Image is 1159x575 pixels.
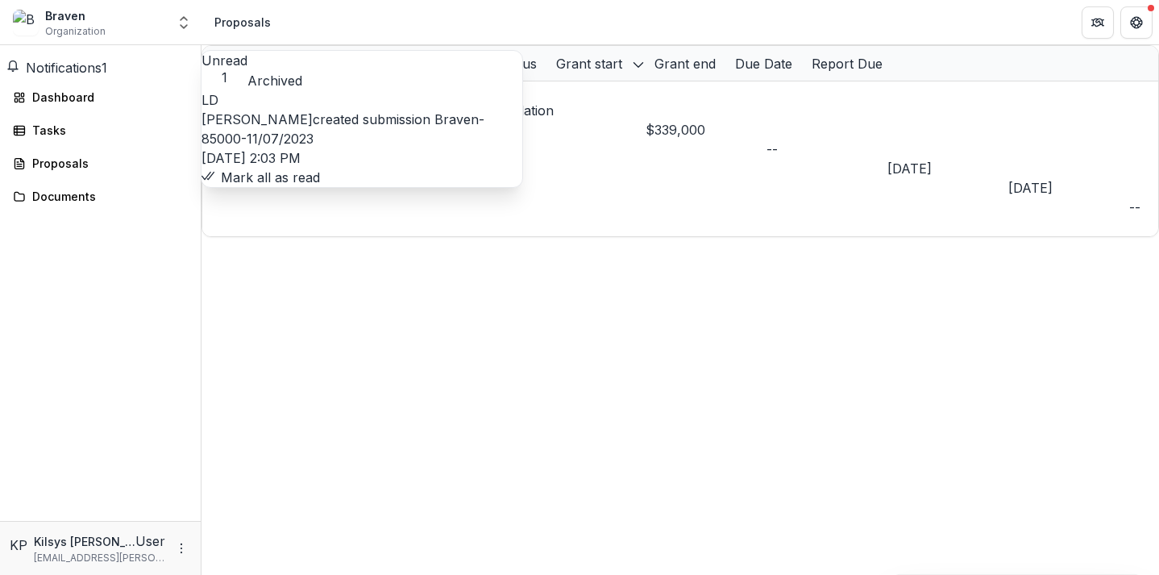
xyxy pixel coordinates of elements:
div: Grant end [645,46,725,81]
div: Grant start [546,54,632,73]
svg: sorted descending [632,58,645,71]
div: Due Date [725,46,802,81]
a: Tasks [6,117,194,144]
button: Open entity switcher [172,6,195,39]
div: Braven [45,7,106,24]
div: Grant start [546,46,645,81]
div: Amount awarded [363,46,488,81]
button: Notifications1 [6,58,107,77]
div: -- [766,140,887,159]
nav: breadcrumb [208,10,277,34]
p: created submission [201,110,522,148]
span: Notifications [26,60,102,76]
a: Proposals [6,150,194,177]
div: Report Due [802,54,892,73]
div: Proposals [32,155,181,172]
p: Ichigo Foundation [444,101,646,120]
button: More [172,539,191,558]
div: Due Date [725,54,802,73]
span: 1 [102,60,107,76]
div: Report Due [802,46,892,81]
a: Dashboard [6,84,194,110]
span: [PERSON_NAME] [201,111,313,127]
div: [DATE] [1008,178,1129,198]
button: Mark all as read [201,168,320,187]
img: Braven [13,10,39,35]
div: Grant [222,46,276,81]
div: Dashboard [32,89,181,106]
p: [EMAIL_ADDRESS][PERSON_NAME][DOMAIN_NAME] [34,551,165,565]
button: Get Help [1120,6,1153,39]
a: Documents [6,183,194,210]
div: Grant end [645,54,725,73]
div: Kilsys Payamps-Roure [10,535,27,555]
button: Archived [247,71,302,90]
p: Kilsys [PERSON_NAME] [34,533,135,550]
div: $339,000 [646,120,766,140]
div: Proposals [214,14,271,31]
div: Status [488,46,546,81]
button: Unread [201,51,247,85]
button: Partners [1082,6,1114,39]
span: Organization [45,24,106,39]
span: 1 [201,70,247,85]
div: [DATE] [887,159,1008,178]
div: Laurel Dumont [201,90,522,110]
div: Tasks [32,122,181,139]
div: Foundation [276,46,363,81]
p: User [135,531,165,551]
p: [DATE] 2:03 PM [201,148,522,168]
div: Documents [32,188,181,205]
